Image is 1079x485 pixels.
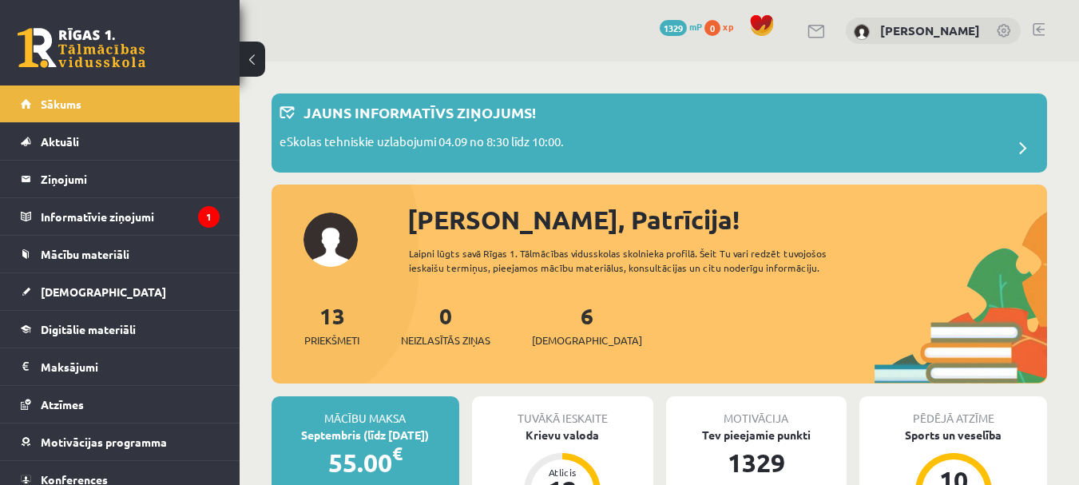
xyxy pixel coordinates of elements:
div: 55.00 [272,443,459,482]
div: Laipni lūgts savā Rīgas 1. Tālmācības vidusskolas skolnieka profilā. Šeit Tu vari redzēt tuvojošo... [409,246,875,275]
div: Sports un veselība [859,427,1047,443]
a: [PERSON_NAME] [880,22,980,38]
div: Motivācija [666,396,847,427]
div: Tev pieejamie punkti [666,427,847,443]
a: [DEMOGRAPHIC_DATA] [21,273,220,310]
a: Atzīmes [21,386,220,423]
span: Priekšmeti [304,332,359,348]
a: Digitālie materiāli [21,311,220,348]
span: Aktuāli [41,134,79,149]
div: Krievu valoda [472,427,653,443]
span: [DEMOGRAPHIC_DATA] [41,284,166,299]
legend: Informatīvie ziņojumi [41,198,220,235]
div: Pēdējā atzīme [859,396,1047,427]
i: 1 [198,206,220,228]
span: Sākums [41,97,81,111]
span: Digitālie materiāli [41,322,136,336]
a: 0 xp [704,20,741,33]
a: Informatīvie ziņojumi1 [21,198,220,235]
a: Sākums [21,85,220,122]
p: Jauns informatīvs ziņojums! [303,101,536,123]
span: 1329 [660,20,687,36]
a: Rīgas 1. Tālmācības vidusskola [18,28,145,68]
span: Neizlasītās ziņas [401,332,490,348]
span: mP [689,20,702,33]
span: [DEMOGRAPHIC_DATA] [532,332,642,348]
div: Atlicis [538,467,586,477]
span: xp [723,20,733,33]
div: [PERSON_NAME], Patrīcija! [407,201,1047,239]
div: Mācību maksa [272,396,459,427]
div: Tuvākā ieskaite [472,396,653,427]
a: Maksājumi [21,348,220,385]
a: Jauns informatīvs ziņojums! eSkolas tehniskie uzlabojumi 04.09 no 8:30 līdz 10:00. [280,101,1039,165]
div: Septembris (līdz [DATE]) [272,427,459,443]
div: 1329 [666,443,847,482]
a: 1329 mP [660,20,702,33]
img: Patrīcija Bērziņa [854,24,870,40]
a: 6[DEMOGRAPHIC_DATA] [532,301,642,348]
span: Motivācijas programma [41,435,167,449]
a: Ziņojumi [21,161,220,197]
a: Mācību materiāli [21,236,220,272]
legend: Ziņojumi [41,161,220,197]
a: 0Neizlasītās ziņas [401,301,490,348]
a: 13Priekšmeti [304,301,359,348]
span: 0 [704,20,720,36]
span: Atzīmes [41,397,84,411]
span: Mācību materiāli [41,247,129,261]
a: Aktuāli [21,123,220,160]
legend: Maksājumi [41,348,220,385]
span: € [392,442,403,465]
a: Motivācijas programma [21,423,220,460]
p: eSkolas tehniskie uzlabojumi 04.09 no 8:30 līdz 10:00. [280,133,564,155]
